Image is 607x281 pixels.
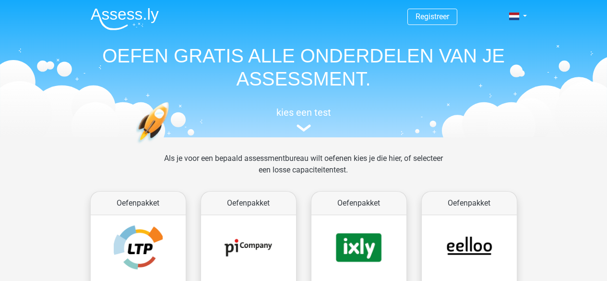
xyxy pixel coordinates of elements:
[156,153,451,187] div: Als je voor een bepaald assessmentbureau wilt oefenen kies je die hier, of selecteer een losse ca...
[136,102,206,189] img: oefenen
[297,124,311,132] img: assessment
[83,107,524,118] h5: kies een test
[83,44,524,90] h1: OEFEN GRATIS ALLE ONDERDELEN VAN JE ASSESSMENT.
[416,12,449,21] a: Registreer
[83,107,524,132] a: kies een test
[91,8,159,30] img: Assessly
